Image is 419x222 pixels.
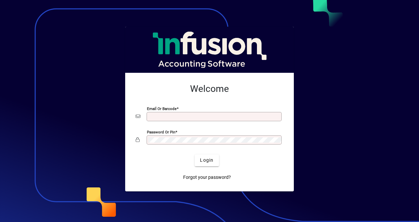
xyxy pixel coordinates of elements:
span: Forgot your password? [183,174,231,181]
mat-label: Password or Pin [147,129,175,134]
h2: Welcome [136,83,283,95]
mat-label: Email or Barcode [147,106,177,111]
span: Login [200,157,213,164]
button: Login [195,154,219,166]
a: Forgot your password? [181,172,234,183]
